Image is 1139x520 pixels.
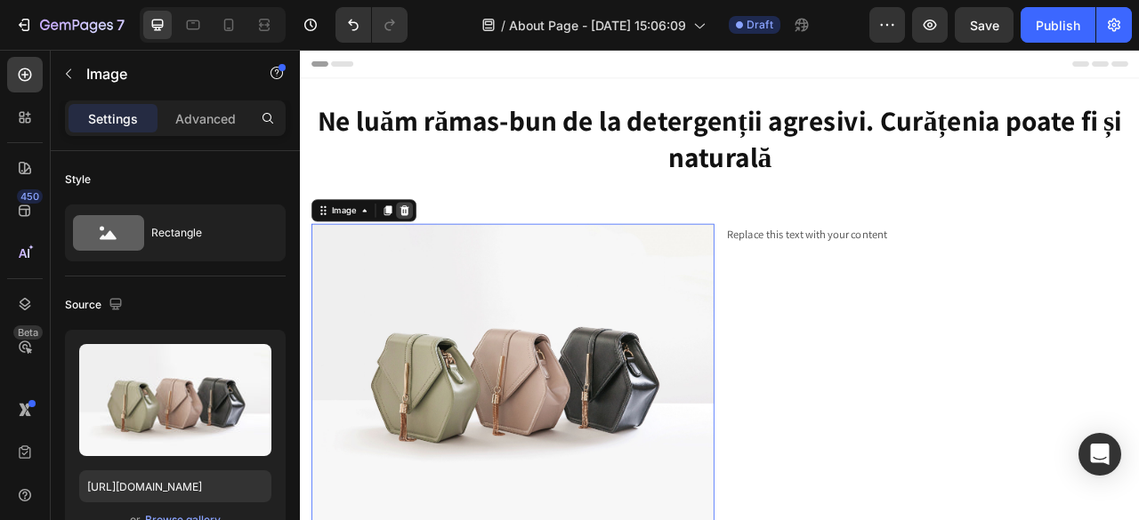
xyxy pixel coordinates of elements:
div: Undo/Redo [335,7,408,43]
input: https://example.com/image.jpg [79,470,271,502]
p: Image [86,63,238,84]
span: Save [970,18,999,33]
button: Publish [1021,7,1095,43]
strong: Ne luăm rămas-bun de la detergenții agresivi. Curățenia poate fi și naturală [22,67,1046,159]
p: Advanced [175,109,236,128]
img: preview-image [79,344,271,456]
p: ⁠⁠⁠⁠⁠⁠⁠ [2,67,1066,205]
div: 450 [17,189,43,204]
p: 7 [117,14,125,36]
span: About Page - [DATE] 15:06:09 [509,16,686,35]
div: Source [65,293,126,317]
span: / [501,16,505,35]
span: Draft [747,17,773,33]
iframe: Design area [300,50,1139,520]
div: Publish [1036,16,1080,35]
div: Style [65,172,91,188]
div: Beta [13,325,43,340]
div: Open Intercom Messenger [1078,433,1121,476]
button: Save [955,7,1014,43]
div: Rectangle [151,212,260,253]
div: Replace this text with your content [541,221,1054,251]
div: Image [36,196,75,212]
button: 7 [7,7,133,43]
p: Settings [88,109,138,128]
